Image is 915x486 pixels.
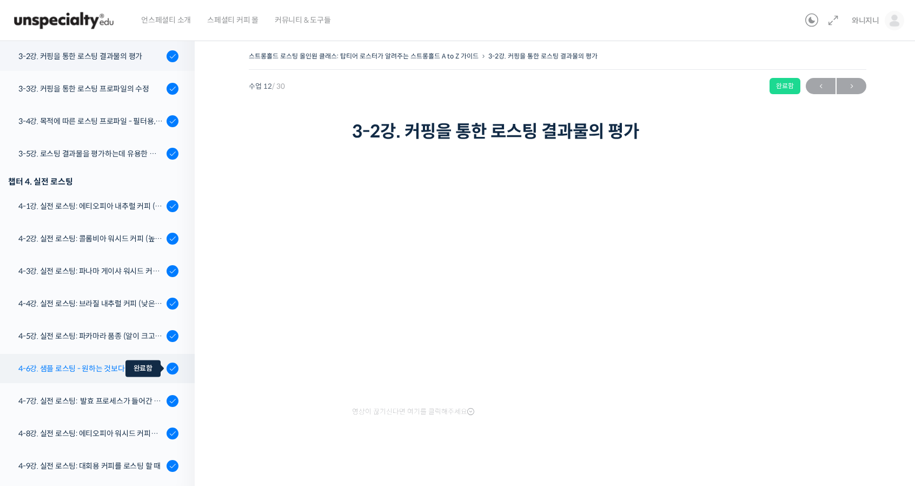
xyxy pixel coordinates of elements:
h1: 3-2강. 커핑을 통한 로스팅 결과물의 평가 [352,121,763,142]
a: 다음→ [837,78,866,94]
div: 4-3강. 실전 로스팅: 파나마 게이샤 워시드 커피 (플레이버 프로파일이 로스팅하기 까다로운 경우) [18,265,163,277]
a: 설정 [140,343,208,370]
span: ← [806,79,836,94]
span: 홈 [34,359,41,368]
a: 대화 [71,343,140,370]
div: 4-4강. 실전 로스팅: 브라질 내추럴 커피 (낮은 고도에서 재배되어 당분과 밀도가 낮은 경우) [18,298,163,310]
span: 영상이 끊기신다면 여기를 클릭해주세요 [352,408,474,416]
div: 완료함 [770,78,800,94]
div: 3-2강. 커핑을 통한 로스팅 결과물의 평가 [18,50,163,62]
span: 와니지니 [852,16,879,25]
div: 4-8강. 실전 로스팅: 에티오피아 워시드 커피를 에스프레소용으로 로스팅 할 때 [18,428,163,439]
span: / 30 [272,82,285,91]
div: 4-2강. 실전 로스팅: 콜롬비아 워시드 커피 (높은 밀도와 수분율 때문에 1차 크랙에서 많은 수분을 방출하는 경우) [18,233,163,245]
a: 홈 [3,343,71,370]
div: 3-3강. 커핑을 통한 로스팅 프로파일의 수정 [18,83,163,95]
div: 4-6강. 샘플 로스팅 - 원하는 것보다 더 다크하게 로스팅 하는 이유 [18,363,163,375]
div: 챕터 4. 실전 로스팅 [8,174,178,189]
div: 4-7강. 실전 로스팅: 발효 프로세스가 들어간 커피를 필터용으로 로스팅 할 때 [18,395,163,407]
div: 3-4강. 목적에 따른 로스팅 프로파일 - 필터용, 에스프레소용 [18,115,163,127]
span: 설정 [167,359,180,368]
div: 3-5강. 로스팅 결과물을 평가하는데 유용한 팁들 - 연수를 활용한 커핑, 커핑용 분쇄도 찾기, 로스트 레벨에 따른 QC 등 [18,148,163,160]
span: → [837,79,866,94]
span: 수업 12 [249,83,285,90]
a: 3-2강. 커핑을 통한 로스팅 결과물의 평가 [488,52,598,60]
a: ←이전 [806,78,836,94]
span: 대화 [99,360,112,369]
div: 4-5강. 실전 로스팅: 파카마라 품종 (알이 크고 산지에서 건조가 고르게 되기 힘든 경우) [18,330,163,342]
a: 스트롱홀드 로스팅 올인원 클래스: 탑티어 로스터가 알려주는 스트롱홀드 A to Z 가이드 [249,52,479,60]
div: 4-9강. 실전 로스팅: 대회용 커피를 로스팅 할 때 [18,460,163,472]
div: 4-1강. 실전 로스팅: 에티오피아 내추럴 커피 (당분이 많이 포함되어 있고 색이 고르지 않은 경우) [18,200,163,212]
